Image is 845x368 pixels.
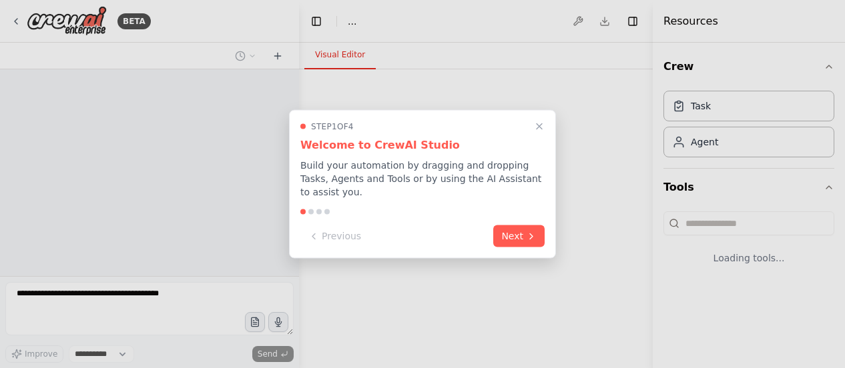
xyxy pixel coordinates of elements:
button: Hide left sidebar [307,12,326,31]
button: Previous [300,225,369,247]
h3: Welcome to CrewAI Studio [300,137,545,153]
button: Next [493,225,545,247]
button: Close walkthrough [531,119,547,135]
p: Build your automation by dragging and dropping Tasks, Agents and Tools or by using the AI Assista... [300,159,545,199]
span: Step 1 of 4 [311,121,354,132]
